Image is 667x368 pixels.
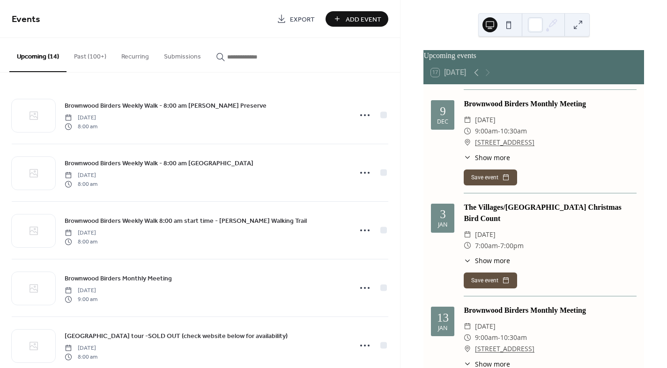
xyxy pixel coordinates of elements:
div: ​ [464,137,471,148]
a: [STREET_ADDRESS] [475,343,534,354]
span: [DATE] [65,229,97,237]
div: ​ [464,343,471,354]
a: [GEOGRAPHIC_DATA] tour -SOLD OUT (check website below for availability) [65,331,288,341]
div: ​ [464,256,471,265]
span: Events [12,10,40,29]
button: Upcoming (14) [9,38,67,72]
div: ​ [464,125,471,137]
span: 9:00am [475,125,498,137]
span: [DATE] [65,171,97,180]
div: ​ [464,229,471,240]
span: 7:00am [475,240,498,251]
div: Jan [438,325,447,331]
span: Brownwood Birders Monthly Meeting [65,274,172,284]
div: ​ [464,153,471,162]
span: Export [290,15,315,24]
div: ​ [464,114,471,125]
a: Brownwood Birders Monthly Meeting [65,273,172,284]
div: Brownwood Birders Monthly Meeting [464,305,637,316]
button: Add Event [326,11,388,27]
a: Brownwood Birders Weekly Walk 8:00 am start time - [PERSON_NAME] Walking Trail [65,215,307,226]
a: Export [270,11,322,27]
div: Dec [437,119,448,125]
span: 8:00 am [65,180,97,188]
span: - [498,240,500,251]
span: [DATE] [475,114,496,125]
div: ​ [464,321,471,332]
div: Upcoming events [423,50,644,61]
span: - [498,332,500,343]
span: [DATE] [475,321,496,332]
span: [DATE] [65,287,97,295]
div: 3 [440,208,446,220]
span: 9:00am [475,332,498,343]
button: Submissions [156,38,208,71]
button: Save event [464,272,517,288]
span: [GEOGRAPHIC_DATA] tour -SOLD OUT (check website below for availability) [65,331,288,341]
button: ​Show more [464,153,510,162]
span: 8:00 am [65,122,97,131]
a: Brownwood Birders Weekly Walk - 8:00 am [GEOGRAPHIC_DATA] [65,158,253,169]
span: 10:30am [500,125,527,137]
div: Jan [438,222,447,228]
a: Brownwood Birders Weekly Walk - 8:00 am [PERSON_NAME] Preserve [65,100,267,111]
span: 8:00 am [65,353,97,361]
span: Brownwood Birders Weekly Walk - 8:00 am [PERSON_NAME] Preserve [65,101,267,111]
span: Show more [475,153,510,162]
a: [STREET_ADDRESS] [475,137,534,148]
div: The Villages/[GEOGRAPHIC_DATA] Christmas Bird Count [464,202,637,224]
span: 8:00 am [65,237,97,246]
div: ​ [464,332,471,343]
span: Show more [475,256,510,265]
span: [DATE] [475,229,496,240]
span: - [498,125,500,137]
span: 10:30am [500,332,527,343]
div: 9 [440,105,446,117]
span: 9:00 am [65,295,97,303]
span: 7:00pm [500,240,524,251]
div: Brownwood Birders Monthly Meeting [464,98,637,110]
div: ​ [464,240,471,251]
button: Recurring [114,38,156,71]
span: Add Event [346,15,381,24]
div: 13 [437,312,449,324]
span: Brownwood Birders Weekly Walk 8:00 am start time - [PERSON_NAME] Walking Trail [65,216,307,226]
span: [DATE] [65,344,97,353]
button: Past (100+) [67,38,114,71]
button: Save event [464,169,517,185]
span: Brownwood Birders Weekly Walk - 8:00 am [GEOGRAPHIC_DATA] [65,159,253,169]
button: ​Show more [464,256,510,265]
span: [DATE] [65,114,97,122]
